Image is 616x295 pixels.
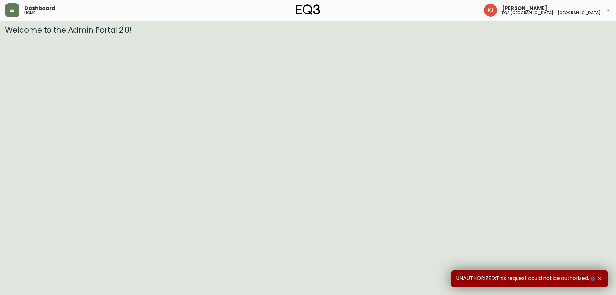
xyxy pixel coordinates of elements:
[484,4,497,17] img: 24a625d34e264d2520941288c4a55f8e
[24,11,35,15] h5: home
[502,11,601,15] h5: eq3 [GEOGRAPHIC_DATA] - [GEOGRAPHIC_DATA]
[502,6,547,11] span: [PERSON_NAME]
[296,4,320,15] img: logo
[456,275,596,282] span: UNAUTHORIZED:This request could not be authorized.
[5,26,611,35] h3: Welcome to the Admin Portal 2.0!
[24,6,56,11] span: Dashboard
